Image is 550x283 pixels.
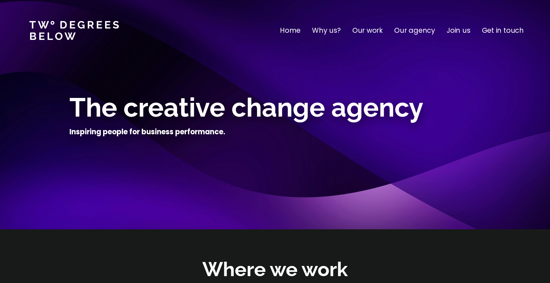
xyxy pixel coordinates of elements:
[352,25,383,36] a: Our work
[394,25,435,36] a: Our agency
[202,256,348,283] h2: Where we work
[482,25,524,36] a: Get in touch
[280,25,301,36] a: Home
[312,25,341,36] a: Why us?
[447,25,470,36] a: Join us
[69,92,423,123] span: The creative change agency
[69,127,225,137] h4: Inspiring people for business performance.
